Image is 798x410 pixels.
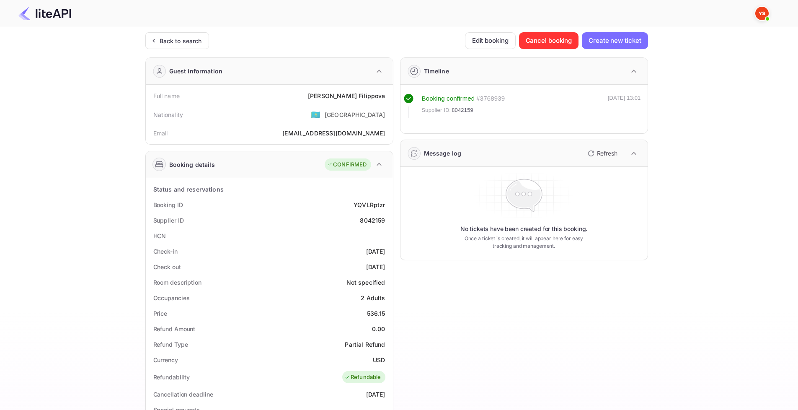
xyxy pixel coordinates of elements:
div: Supplier ID [153,216,184,225]
div: # 3768939 [476,94,505,104]
div: 8042159 [360,216,385,225]
img: LiteAPI Logo [18,7,71,20]
div: Full name [153,91,180,100]
div: [DATE] 13:01 [608,94,641,118]
div: Refund Type [153,340,188,349]
div: [EMAIL_ADDRESS][DOMAIN_NAME] [282,129,385,138]
button: Edit booking [465,32,516,49]
div: Back to search [160,36,202,45]
div: Not specified [346,278,385,287]
div: Room description [153,278,201,287]
div: Partial Refund [345,340,385,349]
img: Yandex Support [755,7,769,20]
button: Create new ticket [582,32,648,49]
div: [PERSON_NAME] Filippova [308,91,385,100]
span: Supplier ID: [422,106,451,114]
div: Booking confirmed [422,94,475,104]
p: Once a ticket is created, it will appear here for easy tracking and management. [458,235,590,250]
div: Refund Amount [153,324,196,333]
div: [DATE] [366,262,385,271]
div: Refundable [344,373,381,381]
div: Guest information [169,67,223,75]
span: 8042159 [452,106,473,114]
button: Refresh [583,147,621,160]
div: Status and reservations [153,185,224,194]
div: Occupancies [153,293,190,302]
div: Booking details [169,160,215,169]
div: Currency [153,356,178,364]
div: Refundability [153,373,190,381]
div: Check out [153,262,181,271]
div: Booking ID [153,200,183,209]
div: 536.15 [367,309,385,318]
div: HCN [153,231,166,240]
div: Check-in [153,247,178,256]
div: Cancellation deadline [153,390,213,399]
div: USD [373,356,385,364]
div: Price [153,309,168,318]
div: [DATE] [366,247,385,256]
p: No tickets have been created for this booking. [460,225,588,233]
p: Refresh [597,149,617,158]
button: Cancel booking [519,32,579,49]
div: [DATE] [366,390,385,399]
div: Message log [424,149,462,158]
div: 0.00 [372,324,385,333]
div: Timeline [424,67,449,75]
div: [GEOGRAPHIC_DATA] [325,110,385,119]
div: Email [153,129,168,138]
div: 2 Adults [361,293,385,302]
div: YQVLRptzr [354,200,385,209]
div: Nationality [153,110,183,119]
span: United States [311,107,320,122]
div: CONFIRMED [327,161,367,169]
